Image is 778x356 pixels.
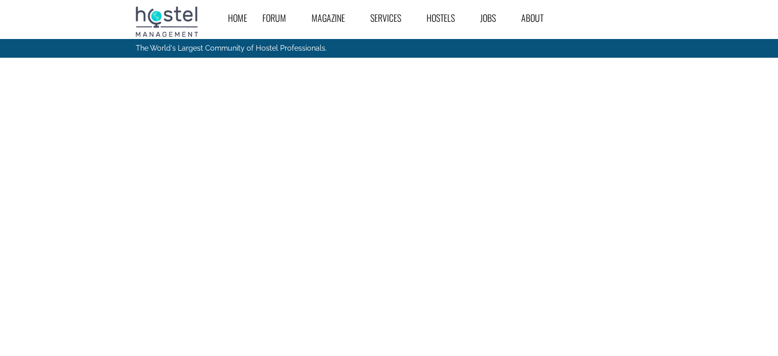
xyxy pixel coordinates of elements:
[136,39,347,57] p: The World's Largest Community of Hostel Professionals.
[419,7,473,29] a: Hostels
[473,7,514,29] a: Jobs
[255,7,304,29] a: Forum
[514,7,561,29] a: About
[304,7,363,29] a: Magazine
[220,7,255,29] a: Home
[136,7,198,37] img: Hostel Management Home
[363,7,419,29] a: Services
